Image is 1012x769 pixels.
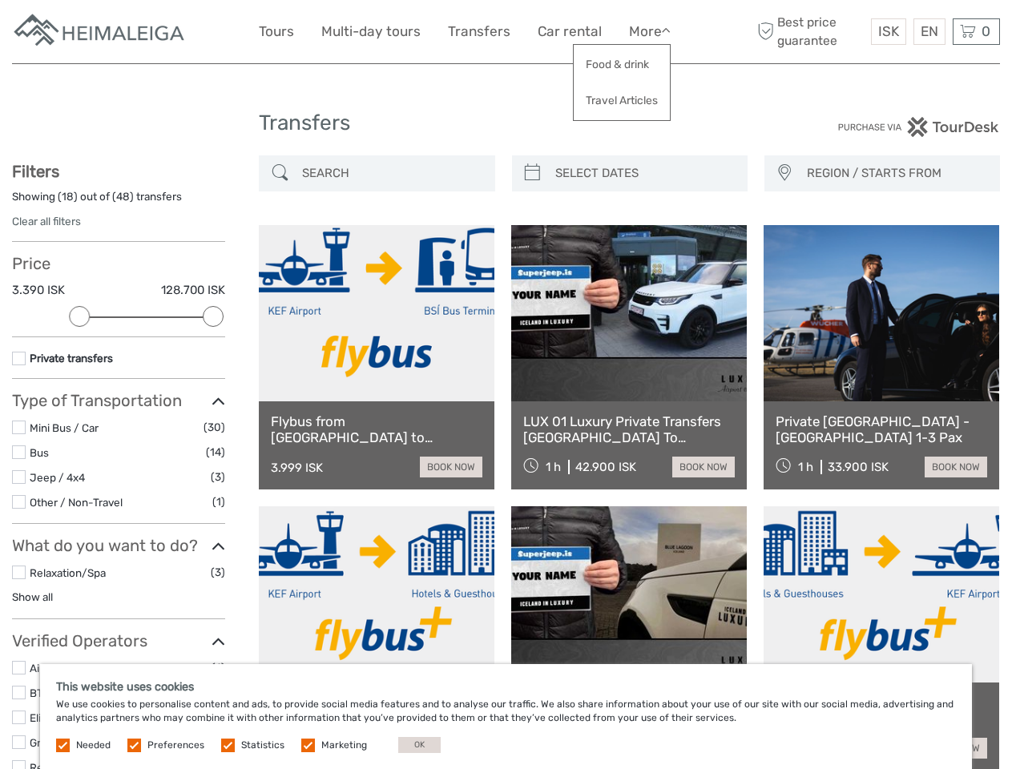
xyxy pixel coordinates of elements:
[271,413,482,446] a: Flybus from [GEOGRAPHIC_DATA] to [GEOGRAPHIC_DATA] BSÍ
[776,413,987,446] a: Private [GEOGRAPHIC_DATA] - [GEOGRAPHIC_DATA] 1-3 Pax
[672,457,735,477] a: book now
[878,23,899,39] span: ISK
[12,215,81,227] a: Clear all filters
[211,563,225,582] span: (3)
[538,20,602,43] a: Car rental
[420,457,482,477] a: book now
[448,20,510,43] a: Transfers
[398,737,441,753] button: OK
[184,25,204,44] button: Open LiveChat chat widget
[549,159,740,187] input: SELECT DATES
[925,457,987,477] a: book now
[40,664,972,769] div: We use cookies to personalise content and ads, to provide social media features and to analyse ou...
[30,421,99,434] a: Mini Bus / Car
[828,460,889,474] div: 33.900 ISK
[211,468,225,486] span: (3)
[212,493,225,511] span: (1)
[116,189,130,204] label: 48
[321,739,367,752] label: Marketing
[30,686,75,699] a: BT Travel
[12,189,225,214] div: Showing ( ) out of ( ) transfers
[523,413,735,446] a: LUX 01 Luxury Private Transfers [GEOGRAPHIC_DATA] To [GEOGRAPHIC_DATA]
[241,739,284,752] label: Statistics
[574,85,670,116] a: Travel Articles
[12,12,188,51] img: Apartments in Reykjavik
[62,189,74,204] label: 18
[575,460,636,474] div: 42.900 ISK
[206,443,225,461] span: (14)
[30,496,123,509] a: Other / Non-Travel
[546,460,561,474] span: 1 h
[12,590,53,603] a: Show all
[30,471,85,484] a: Jeep / 4x4
[800,160,992,187] button: REGION / STARTS FROM
[753,14,867,49] span: Best price guarantee
[30,566,106,579] a: Relaxation/Spa
[979,23,993,39] span: 0
[212,658,225,677] span: (4)
[22,28,181,41] p: We're away right now. Please check back later!
[30,662,96,674] a: Airport Direct
[12,631,225,650] h3: Verified Operators
[12,282,65,299] label: 3.390 ISK
[30,736,187,749] a: Gray Line [GEOGRAPHIC_DATA]
[161,282,225,299] label: 128.700 ISK
[12,254,225,273] h3: Price
[12,536,225,555] h3: What do you want to do?
[321,20,421,43] a: Multi-day tours
[56,680,956,694] h5: This website uses cookies
[271,461,323,475] div: 3.999 ISK
[259,111,753,136] h1: Transfers
[204,418,225,437] span: (30)
[147,739,204,752] label: Preferences
[76,739,111,752] label: Needed
[30,446,49,459] a: Bus
[913,18,945,45] div: EN
[30,711,107,724] a: Elite-Chauffeur
[12,162,59,181] strong: Filters
[574,49,670,80] a: Food & drink
[837,117,1000,137] img: PurchaseViaTourDesk.png
[259,20,294,43] a: Tours
[629,20,671,43] a: More
[12,391,225,410] h3: Type of Transportation
[296,159,486,187] input: SEARCH
[798,460,813,474] span: 1 h
[30,352,113,364] a: Private transfers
